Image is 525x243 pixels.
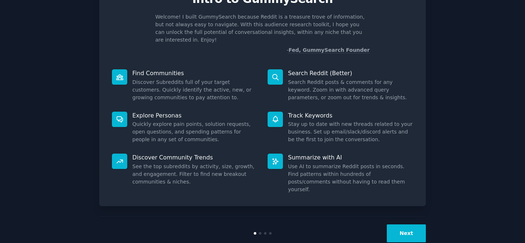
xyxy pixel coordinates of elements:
dd: Stay up to date with new threads related to your business. Set up email/slack/discord alerts and ... [288,120,413,143]
div: - [287,46,370,54]
p: Discover Community Trends [132,154,257,161]
dd: Search Reddit posts & comments for any keyword. Zoom in with advanced query parameters, or zoom o... [288,78,413,101]
p: Welcome! I built GummySearch because Reddit is a treasure trove of information, but not always ea... [155,13,370,44]
dd: Use AI to summarize Reddit posts in seconds. Find patterns within hundreds of posts/comments with... [288,163,413,193]
dd: Discover Subreddits full of your target customers. Quickly identify the active, new, or growing c... [132,78,257,101]
a: Fed, GummySearch Founder [288,47,370,53]
dd: Quickly explore pain points, solution requests, open questions, and spending patterns for people ... [132,120,257,143]
p: Explore Personas [132,112,257,119]
p: Find Communities [132,69,257,77]
p: Search Reddit (Better) [288,69,413,77]
p: Summarize with AI [288,154,413,161]
dd: See the top subreddits by activity, size, growth, and engagement. Filter to find new breakout com... [132,163,257,186]
p: Track Keywords [288,112,413,119]
button: Next [387,224,426,242]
